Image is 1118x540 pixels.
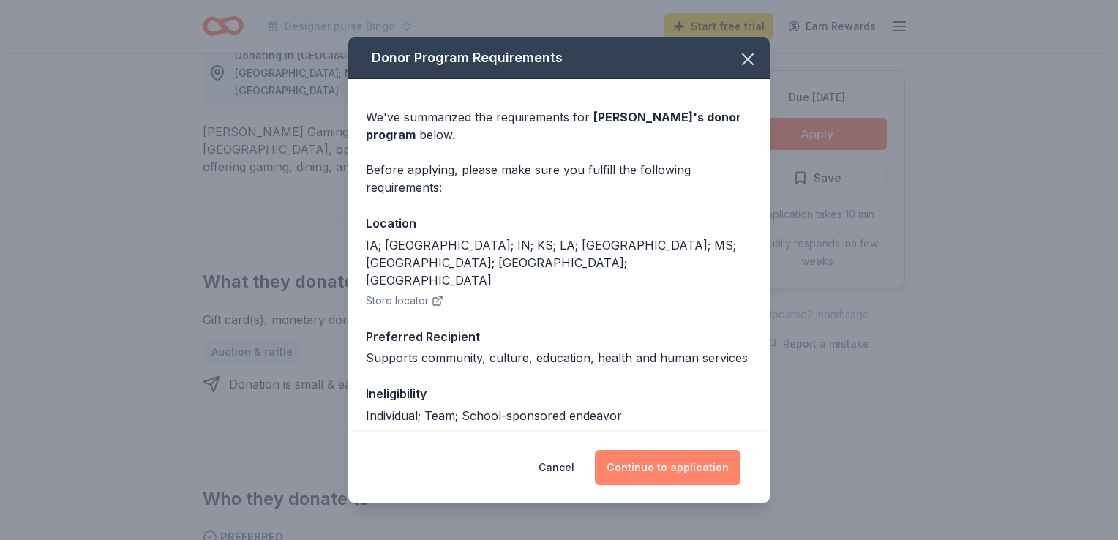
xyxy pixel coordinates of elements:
div: Before applying, please make sure you fulfill the following requirements: [366,161,752,196]
div: We've summarized the requirements for below. [366,108,752,143]
button: Store locator [366,292,443,310]
div: Donor Program Requirements [348,37,770,79]
button: Cancel [539,450,574,485]
div: Preferred Recipient [366,327,752,346]
div: Individual; Team; School-sponsored endeavor [366,407,752,424]
div: Supports community, culture, education, health and human services [366,349,752,367]
div: Ineligibility [366,384,752,403]
div: Location [366,214,752,233]
div: IA; [GEOGRAPHIC_DATA]; IN; KS; LA; [GEOGRAPHIC_DATA]; MS; [GEOGRAPHIC_DATA]; [GEOGRAPHIC_DATA]; [... [366,236,752,289]
button: Continue to application [595,450,740,485]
